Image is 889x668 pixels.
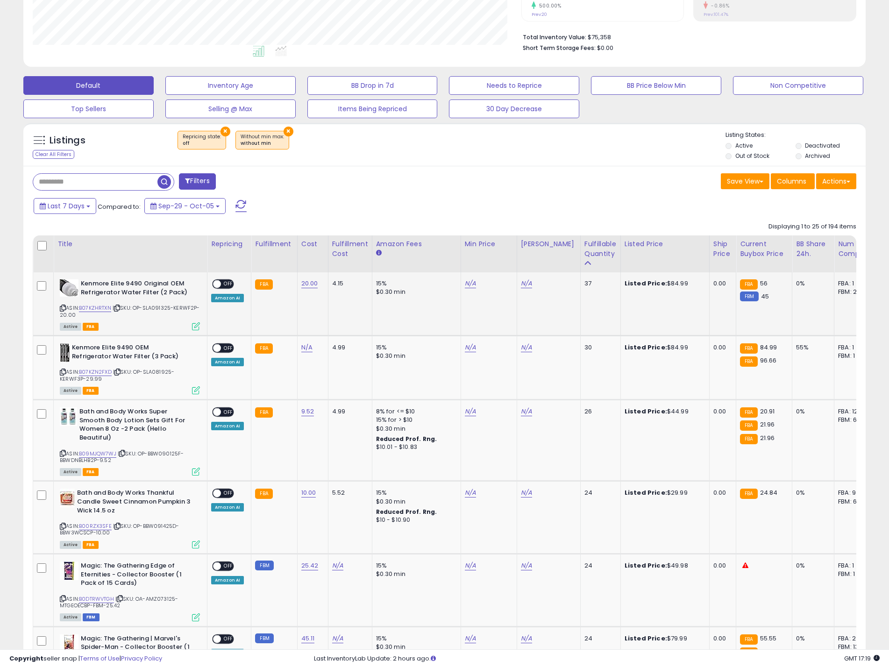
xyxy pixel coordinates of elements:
[796,343,827,352] div: 55%
[704,12,728,17] small: Prev: 101.47%
[768,222,856,231] div: Displaying 1 to 25 of 194 items
[332,634,343,643] a: N/A
[584,239,617,259] div: Fulfillable Quantity
[301,407,314,416] a: 9.52
[465,634,476,643] a: N/A
[713,239,732,259] div: Ship Price
[625,279,702,288] div: $84.99
[597,43,613,52] span: $0.00
[376,343,454,352] div: 15%
[376,249,382,257] small: Amazon Fees.
[255,279,272,290] small: FBA
[761,292,769,301] span: 45
[183,140,221,147] div: off
[179,173,215,190] button: Filters
[332,407,365,416] div: 4.99
[255,561,273,570] small: FBM
[735,152,769,160] label: Out of Stock
[50,134,85,147] h5: Listings
[307,99,438,118] button: Items Being Repriced
[83,387,99,395] span: FBA
[60,468,81,476] span: All listings currently available for purchase on Amazon
[83,613,100,621] span: FBM
[79,450,116,458] a: B09MJQW7WJ
[60,279,200,329] div: ASIN:
[158,201,214,211] span: Sep-29 - Oct-05
[221,280,236,288] span: OFF
[838,407,869,416] div: FBA: 12
[771,173,815,189] button: Columns
[740,489,757,499] small: FBA
[713,561,729,570] div: 0.00
[121,654,162,663] a: Privacy Policy
[220,127,230,136] button: ×
[98,202,141,211] span: Compared to:
[60,595,178,609] span: | SKU: OA-AMZ073125-MTGEOECBP-FBM-25.42
[838,416,869,424] div: FBM: 6
[34,198,96,214] button: Last 7 Days
[713,489,729,497] div: 0.00
[376,516,454,524] div: $10 - $10.90
[376,425,454,433] div: $0.30 min
[60,323,81,331] span: All listings currently available for purchase on Amazon
[465,343,476,352] a: N/A
[584,489,613,497] div: 24
[60,407,77,426] img: 41Jodl9iP9L._SL40_.jpg
[625,239,705,249] div: Listed Price
[77,489,191,517] b: Bath and Body Works Thankful Candle Sweet Cinnamon Pumpkin 3 Wick 14.5 oz
[523,31,849,42] li: $75,358
[521,239,576,249] div: [PERSON_NAME]
[83,468,99,476] span: FBA
[713,407,729,416] div: 0.00
[796,407,827,416] div: 0%
[255,489,272,499] small: FBA
[60,522,179,536] span: | SKU: OP-BBW091425D-BBW3WCSCP-10.00
[211,422,244,430] div: Amazon AI
[760,279,768,288] span: 56
[777,177,806,186] span: Columns
[332,561,343,570] a: N/A
[307,76,438,95] button: BB Drop in 7d
[81,634,194,663] b: Magic: The Gathering | Marvel's Spider-Man - Collector Booster (1 Pack of 15 Cards)
[80,654,120,663] a: Terms of Use
[183,133,221,147] span: Repricing state :
[465,561,476,570] a: N/A
[165,76,296,95] button: Inventory Age
[221,635,236,643] span: OFF
[241,140,284,147] div: without min
[740,434,757,444] small: FBA
[713,343,729,352] div: 0.00
[625,343,702,352] div: $84.99
[838,634,869,643] div: FBA: 2
[79,407,193,444] b: Bath and Body Works Super Smooth Body Lotion Sets Gift For Women 8 Oz -2 Pack (Hello Beautiful)
[332,279,365,288] div: 4.15
[376,416,454,424] div: 15% for > $10
[713,279,729,288] div: 0.00
[211,576,244,584] div: Amazon AI
[721,173,769,189] button: Save View
[60,279,78,297] img: 41KtRkJr+oL._SL40_.jpg
[740,420,757,431] small: FBA
[465,239,513,249] div: Min Price
[376,352,454,360] div: $0.30 min
[376,508,437,516] b: Reduced Prof. Rng.
[211,239,247,249] div: Repricing
[521,488,532,497] a: N/A
[314,654,880,663] div: Last InventoryLab Update: 2 hours ago.
[532,12,547,17] small: Prev: 20
[241,133,284,147] span: Without min max :
[521,561,532,570] a: N/A
[584,279,613,288] div: 37
[760,433,775,442] span: 21.96
[79,595,114,603] a: B0DTRWVTGH
[708,2,729,9] small: -0.86%
[221,408,236,416] span: OFF
[625,488,667,497] b: Listed Price:
[796,561,827,570] div: 0%
[625,561,667,570] b: Listed Price:
[584,407,613,416] div: 26
[60,450,184,464] span: | SKU: OP-BBW090125F-BBWDNBLHB2P-9.52
[221,344,236,352] span: OFF
[301,239,324,249] div: Cost
[376,570,454,578] div: $0.30 min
